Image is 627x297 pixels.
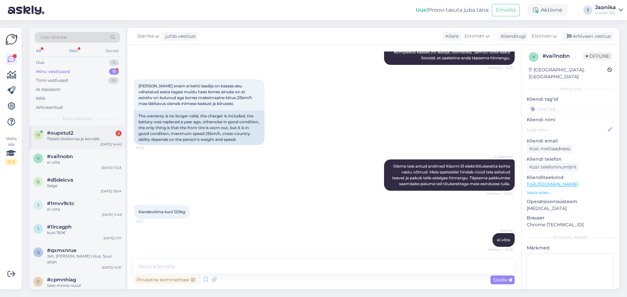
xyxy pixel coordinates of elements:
span: #d5deicva [47,177,73,183]
span: Estonian [464,33,484,40]
div: J [583,6,592,15]
div: Klient [443,33,459,40]
div: Arhiveeritud [36,104,63,111]
span: 1 [38,203,39,208]
div: AI Assistent [36,86,60,93]
div: Kõik [36,95,45,102]
span: Minu vestlused [63,116,92,122]
span: #oupxtut2 [47,130,73,136]
p: Märkmed [527,245,614,251]
img: Askly Logo [5,33,18,46]
div: All [35,47,42,55]
div: 11 [109,68,119,75]
div: Klienditugi [498,33,526,40]
div: Web [68,47,79,55]
span: 1 [38,226,39,231]
span: v [37,156,40,161]
div: [DATE] 14:40 [101,142,121,147]
p: Klienditeekond [527,174,614,181]
span: q [37,250,40,255]
a: [URL][DOMAIN_NAME] [527,181,578,187]
div: 0 [109,59,119,66]
div: Arhiveeri vestlus [563,32,613,41]
div: Privaatne kommentaar [134,275,198,284]
button: Emailid [492,4,520,16]
div: Selge [47,183,121,189]
div: 2 / 3 [5,159,17,165]
div: Uus [36,59,44,66]
a: JaanikaLuutar OÜ [595,5,623,15]
input: Lisa tag [527,104,614,114]
div: Sate minna nüüd [47,283,121,289]
p: Vaata edasi ... [527,190,614,196]
div: The warranty is no longer valid, the charger is included, the battery was replaced a year ago, ot... [134,111,265,145]
span: ei võta [497,237,510,242]
div: [PERSON_NAME] [527,235,614,241]
div: kuni 150€ [47,230,121,236]
div: Socials [104,47,120,55]
p: Kliendi email [527,138,614,144]
p: Kliendi nimi [527,116,614,123]
span: 13:21 [136,219,160,224]
div: Küsi meiliaadressi [527,144,573,153]
p: Kliendi telefon [527,156,614,163]
div: Minu vestlused [36,68,70,75]
span: Nähtud ✓ 13:16 [488,65,513,70]
span: Jaanika [488,228,513,233]
span: Estonian [532,33,552,40]
p: Chrome [TECHNICAL_ID] [527,221,614,228]
span: 13:20 [136,145,160,150]
div: [GEOGRAPHIC_DATA], [GEOGRAPHIC_DATA] [529,67,607,80]
span: Kandevöime kuni 120kg [138,209,185,214]
span: Offline [583,52,612,60]
span: Nähtud ✓ 13:20 [487,191,513,196]
span: v [532,54,535,59]
div: [DATE] 10:31 [102,265,121,270]
span: c [37,279,40,284]
div: Aktiivne [528,4,568,16]
p: [MEDICAL_DATA] [527,205,614,212]
span: AI Assistent [488,154,513,159]
span: #vai1nobn [47,154,73,159]
div: 16 [108,77,119,84]
div: [DATE] 13:23 [102,165,121,170]
span: #cpmnhiag [47,277,76,283]
span: Nähtud ✓ 13:23 [488,247,513,252]
p: Operatsioonisüsteem [527,198,614,205]
span: Oleme teie antud andmed Xiaomi S1 elektritõukeratta kohta vastu võtnud. Meie spetsialist hindab n... [392,164,511,186]
span: Otsi kliente [40,34,67,41]
div: [DATE] 13:04 [101,189,121,194]
div: Tiimi vestlused [36,77,68,84]
div: Luutar OÜ [595,10,616,15]
input: Lisa nimi [527,126,606,133]
span: d [37,179,40,184]
div: Kliendi info [527,86,614,92]
span: Jaanika [137,33,154,40]
div: ei võta [47,159,121,165]
span: #1ircagph [47,224,72,230]
div: ei võta [47,206,121,212]
div: Küsi telefoninumbrit [527,163,579,171]
div: Jaanika [595,5,616,10]
span: #qxmxnrue [47,247,76,253]
div: # vai1nobn [542,52,583,60]
p: Kliendi tag'id [527,96,614,103]
span: Saada [493,277,512,283]
div: juhib vestlust [163,33,196,40]
div: Jah, [PERSON_NAME] nõus. Suur aitäh [47,253,121,265]
div: Proovi tasuta juba täna: [416,6,489,14]
span: o [37,132,40,137]
div: 2 [116,130,121,136]
p: Brauser [527,215,614,221]
div: [DATE] 11:11 [104,236,121,241]
div: Vaata siia [5,136,17,165]
span: [PERSON_NAME] enam ei kehti laadija on kaasas aku vahetatud aasta tagasi muidu heas korras ainuke... [138,83,253,106]
b: Uus! [416,7,428,13]
span: #1mvv9ctc [47,200,74,206]
div: [DATE] 11:49 [102,212,121,217]
div: Täiesti töökorras ja korralik [47,136,121,142]
div: [DATE] 10:28 [101,289,121,293]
